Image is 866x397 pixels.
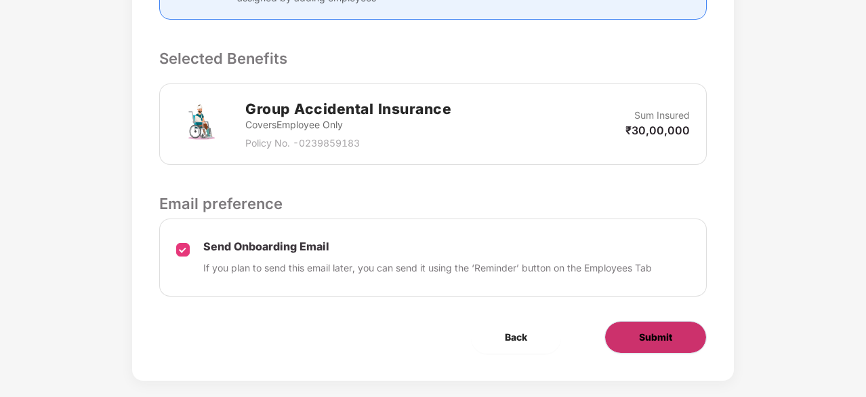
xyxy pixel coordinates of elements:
img: svg+xml;base64,PHN2ZyB4bWxucz0iaHR0cDovL3d3dy53My5vcmcvMjAwMC9zdmciIHdpZHRoPSI3MiIgaGVpZ2h0PSI3Mi... [176,100,225,149]
span: Back [505,330,527,345]
p: Covers Employee Only [245,117,451,132]
p: Email preference [159,192,707,215]
p: If you plan to send this email later, you can send it using the ‘Reminder’ button on the Employee... [203,261,652,276]
p: Sum Insured [634,108,690,123]
h2: Group Accidental Insurance [245,98,451,120]
span: Submit [639,330,672,345]
p: ₹30,00,000 [625,123,690,138]
button: Back [471,321,561,354]
button: Submit [604,321,707,354]
p: Send Onboarding Email [203,240,652,254]
p: Selected Benefits [159,47,707,70]
p: Policy No. - 0239859183 [245,136,451,151]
